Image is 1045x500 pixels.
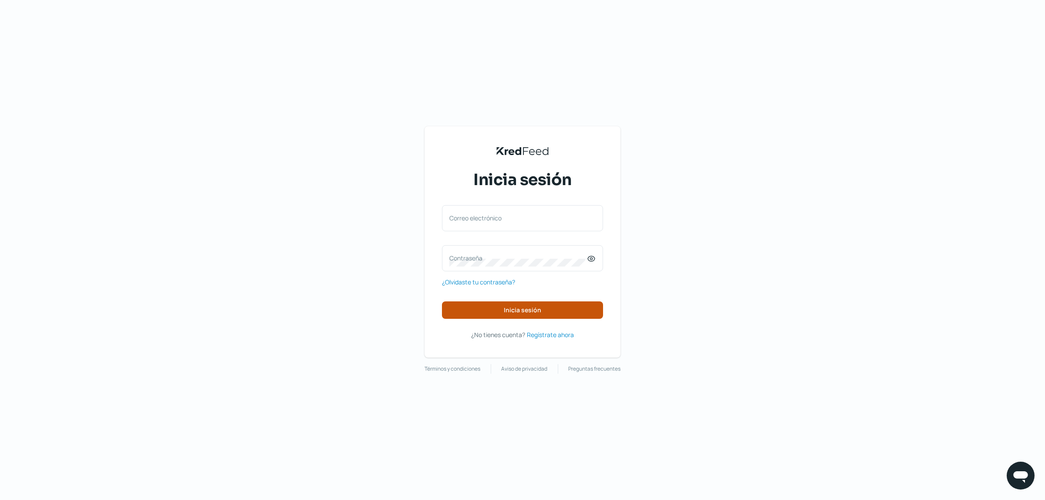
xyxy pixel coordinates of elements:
label: Correo electrónico [449,214,587,222]
a: ¿Olvidaste tu contraseña? [442,277,515,287]
img: chatIcon [1012,467,1029,484]
span: Inicia sesión [504,307,541,313]
a: Preguntas frecuentes [568,364,620,374]
span: Inicia sesión [473,169,572,191]
label: Contraseña [449,254,587,262]
a: Términos y condiciones [425,364,480,374]
span: ¿No tienes cuenta? [471,331,525,339]
button: Inicia sesión [442,301,603,319]
a: Aviso de privacidad [501,364,547,374]
a: Regístrate ahora [527,329,574,340]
